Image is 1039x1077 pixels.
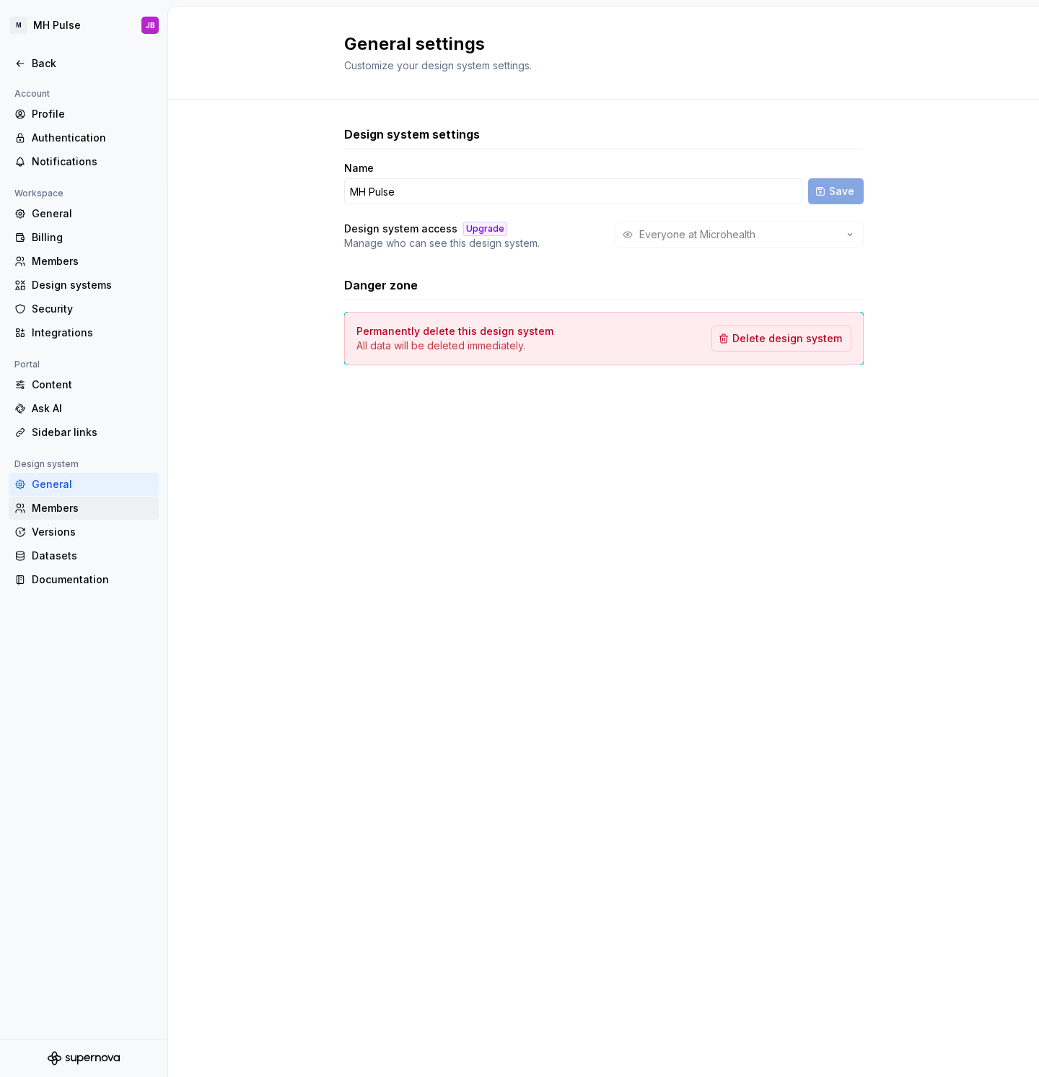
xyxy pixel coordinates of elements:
[711,326,851,352] button: Delete design system
[32,477,153,492] div: General
[32,278,153,292] div: Design systems
[32,572,153,587] div: Documentation
[344,222,457,236] h4: Design system access
[32,131,153,145] div: Authentication
[9,544,159,567] a: Datasets
[32,425,153,440] div: Sidebar links
[9,397,159,420] a: Ask AI
[344,32,846,56] h2: General settings
[356,339,553,353] p: All data will be deleted immediately.
[9,150,159,173] a: Notifications
[344,276,418,294] h3: Danger zone
[146,19,155,31] div: JB
[9,321,159,344] a: Integrations
[344,126,480,143] h3: Design system settings
[32,154,153,169] div: Notifications
[32,254,153,269] div: Members
[9,297,159,321] a: Security
[9,274,159,297] a: Design systems
[9,473,159,496] a: General
[3,9,165,41] button: MMH PulseJB
[9,103,159,126] a: Profile
[9,202,159,225] a: General
[9,185,69,202] div: Workspace
[48,1051,120,1065] svg: Supernova Logo
[9,52,159,75] a: Back
[9,126,159,149] a: Authentication
[9,421,159,444] a: Sidebar links
[344,161,374,175] label: Name
[9,568,159,591] a: Documentation
[9,356,45,373] div: Portal
[9,85,56,103] div: Account
[9,226,159,249] a: Billing
[9,497,159,520] a: Members
[32,525,153,539] div: Versions
[32,501,153,515] div: Members
[732,331,842,346] span: Delete design system
[32,302,153,316] div: Security
[32,378,153,392] div: Content
[356,324,553,339] h4: Permanently delete this design system
[32,206,153,221] div: General
[10,17,27,34] div: M
[32,326,153,340] div: Integrations
[32,230,153,245] div: Billing
[32,401,153,416] div: Ask AI
[344,59,532,71] span: Customize your design system settings.
[9,250,159,273] a: Members
[9,373,159,396] a: Content
[9,455,84,473] div: Design system
[33,18,81,32] div: MH Pulse
[32,549,153,563] div: Datasets
[344,236,540,250] p: Manage who can see this design system.
[9,520,159,544] a: Versions
[463,222,507,236] div: Upgrade
[32,107,153,121] div: Profile
[32,56,153,71] div: Back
